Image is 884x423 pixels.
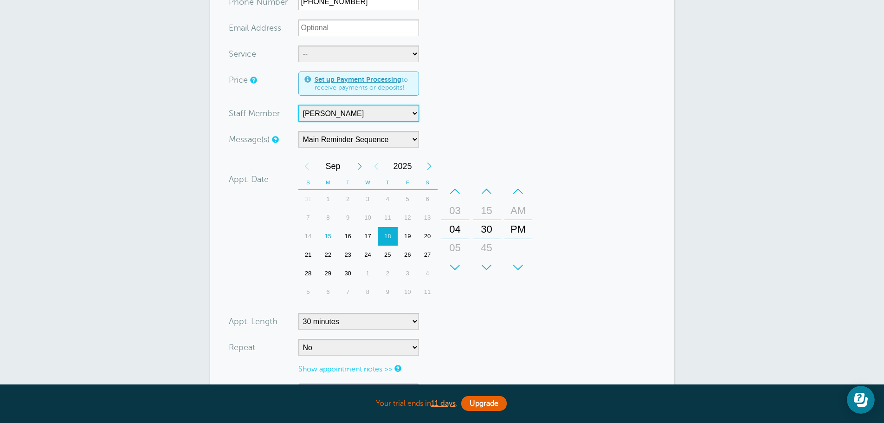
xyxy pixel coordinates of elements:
div: Today, Monday, September 15 [318,227,338,246]
div: 8 [358,283,378,301]
div: 8 [318,208,338,227]
div: 1 [318,190,338,208]
div: 15 [318,227,338,246]
div: Minutes [473,182,501,277]
div: 13 [418,208,438,227]
div: 4 [378,190,398,208]
div: Previous Month [298,157,315,176]
th: S [418,176,438,190]
div: Monday, October 6 [318,283,338,301]
div: Wednesday, October 1 [358,264,378,283]
label: Repeat [229,343,255,351]
a: Set up Payment Processing [315,76,401,83]
div: Tuesday, September 9 [338,208,358,227]
a: Notes are for internal use only, and are not visible to your clients. [394,365,400,371]
div: 9 [378,283,398,301]
a: An optional price for the appointment. If you set a price, you can include a payment link in your... [250,77,256,83]
div: Thursday, October 2 [378,264,398,283]
div: 16 [338,227,358,246]
label: Appt. Length [229,317,277,325]
span: September [315,157,351,176]
div: Monday, September 8 [318,208,338,227]
div: 6 [318,283,338,301]
div: Wednesday, September 10 [358,208,378,227]
a: Show appointment notes >> [298,365,393,373]
div: Wednesday, October 8 [358,283,378,301]
th: T [338,176,358,190]
div: Sunday, September 28 [298,264,318,283]
div: 26 [398,246,418,264]
div: Previous Year [368,157,385,176]
div: 25 [378,246,398,264]
div: Next Month [351,157,368,176]
div: 7 [338,283,358,301]
div: Monday, September 29 [318,264,338,283]
div: 30 [338,264,358,283]
div: Thursday, September 4 [378,190,398,208]
div: Tuesday, September 23 [338,246,358,264]
a: 11 days [431,399,456,408]
div: 1 [358,264,378,283]
div: 5 [298,283,318,301]
div: 15 [476,202,498,220]
div: 23 [338,246,358,264]
div: 10 [358,208,378,227]
div: 04 [444,220,466,239]
div: 30 [476,220,498,239]
div: Sunday, September 21 [298,246,318,264]
div: Thursday, September 25 [378,246,398,264]
th: S [298,176,318,190]
div: 27 [418,246,438,264]
span: to receive payments or deposits! [315,76,413,92]
div: 31 [298,190,318,208]
div: 21 [298,246,318,264]
div: 7 [298,208,318,227]
div: Sunday, August 31 [298,190,318,208]
label: Service [229,50,256,58]
div: AM [507,202,529,220]
span: Ema [229,24,245,32]
div: 11 [418,283,438,301]
div: Friday, September 19 [398,227,418,246]
a: Simple templates and custom messages will use the reminder schedule set under Settings > Reminder... [272,137,277,143]
div: Saturday, September 20 [418,227,438,246]
div: Saturday, October 4 [418,264,438,283]
div: Wednesday, September 17 [358,227,378,246]
div: 05 [444,239,466,257]
iframe: Resource center [847,386,875,414]
div: 28 [298,264,318,283]
div: 45 [476,239,498,257]
div: Next Year [421,157,438,176]
th: F [398,176,418,190]
div: Friday, October 10 [398,283,418,301]
div: 4 [418,264,438,283]
div: 17 [358,227,378,246]
div: Friday, September 5 [398,190,418,208]
div: 29 [318,264,338,283]
div: 6 [418,190,438,208]
div: 22 [318,246,338,264]
div: Tuesday, September 2 [338,190,358,208]
label: Price [229,76,248,84]
div: 06 [444,257,466,276]
div: Saturday, September 6 [418,190,438,208]
div: 9 [338,208,358,227]
div: Monday, September 1 [318,190,338,208]
div: Sunday, October 5 [298,283,318,301]
div: 3 [358,190,378,208]
div: Sunday, September 7 [298,208,318,227]
div: 11 [378,208,398,227]
div: 19 [398,227,418,246]
div: 14 [298,227,318,246]
span: il Add [245,24,266,32]
div: Wednesday, September 24 [358,246,378,264]
div: Friday, September 12 [398,208,418,227]
a: Preview Reminders [298,384,419,402]
div: Saturday, September 13 [418,208,438,227]
div: 03 [444,202,466,220]
div: 3 [398,264,418,283]
div: Sunday, September 14 [298,227,318,246]
div: Thursday, September 18 [378,227,398,246]
label: Message(s) [229,135,270,143]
